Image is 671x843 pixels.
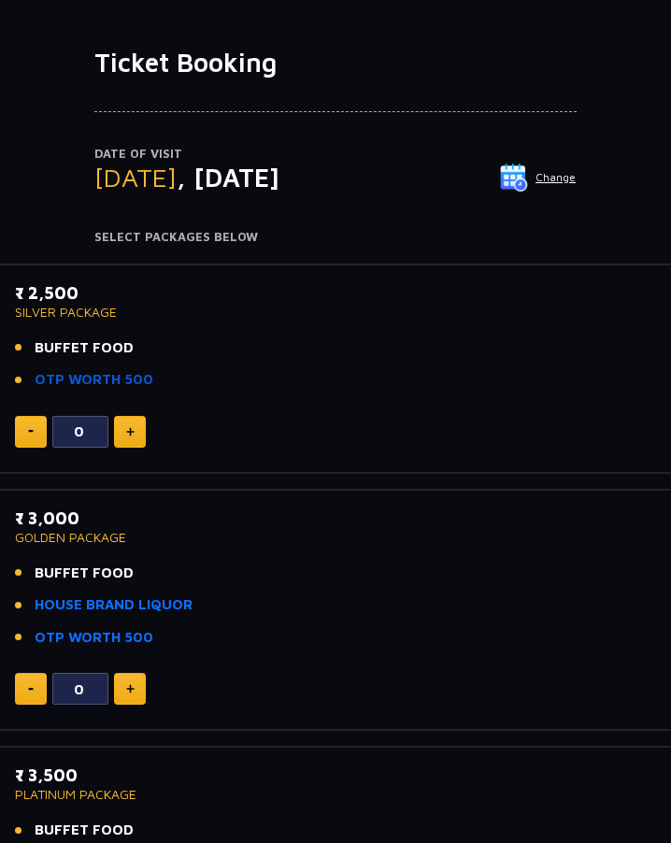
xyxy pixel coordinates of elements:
[94,47,577,79] h1: Ticket Booking
[28,430,34,433] img: minus
[126,684,135,693] img: plus
[35,594,193,616] a: HOUSE BRAND LIQUOR
[94,230,577,245] h4: Select Packages Below
[94,145,577,164] p: Date of Visit
[15,763,656,788] p: ₹ 3,500
[35,369,153,391] a: OTP WORTH 500
[499,163,577,193] button: Change
[15,280,656,306] p: ₹ 2,500
[35,820,134,841] span: BUFFET FOOD
[15,506,656,531] p: ₹ 3,000
[126,427,135,436] img: plus
[177,162,279,193] span: , [DATE]
[94,162,177,193] span: [DATE]
[28,688,34,691] img: minus
[35,563,134,584] span: BUFFET FOOD
[15,788,656,801] p: PLATINUM PACKAGE
[35,627,153,649] a: OTP WORTH 500
[15,531,656,544] p: GOLDEN PACKAGE
[15,306,656,319] p: SILVER PACKAGE
[35,337,134,359] span: BUFFET FOOD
